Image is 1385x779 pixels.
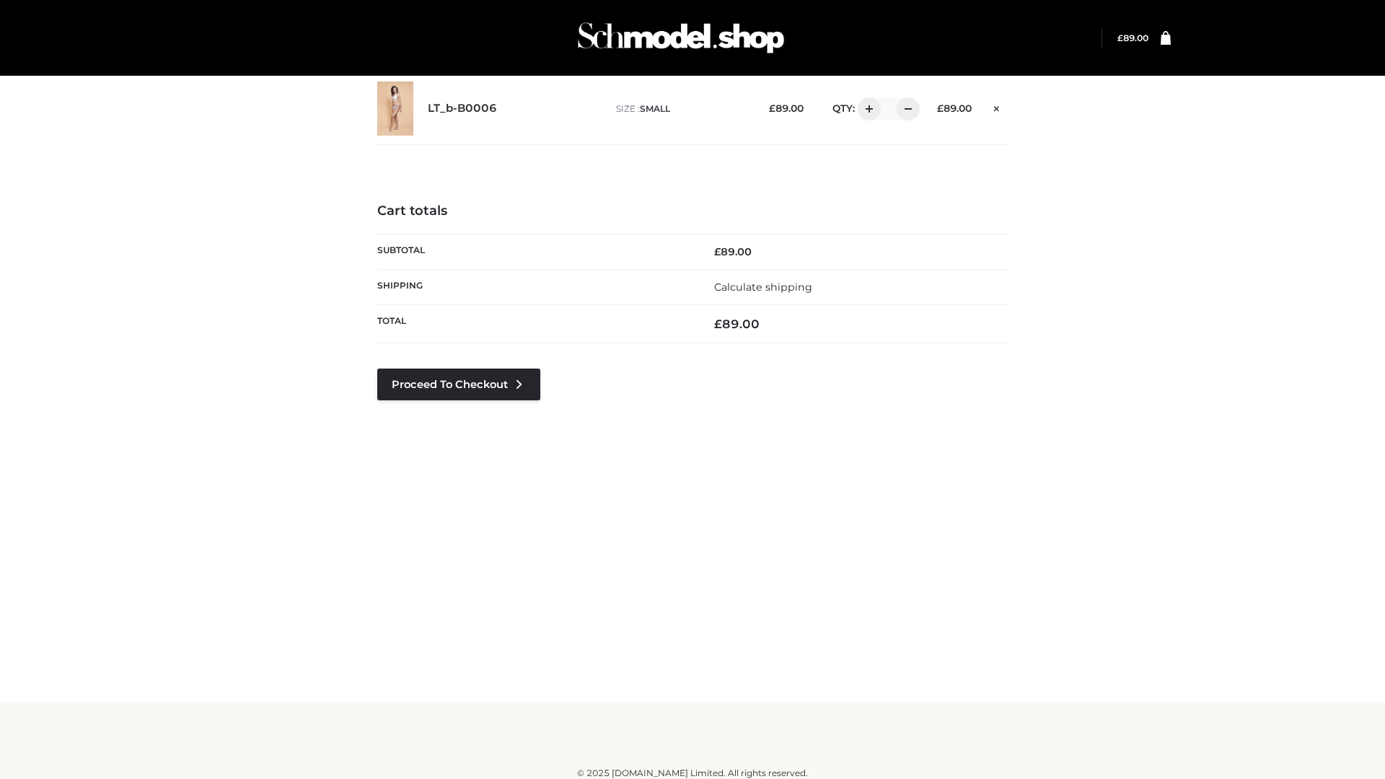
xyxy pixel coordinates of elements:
th: Subtotal [377,234,692,269]
bdi: 89.00 [769,102,804,114]
h4: Cart totals [377,203,1008,219]
bdi: 89.00 [714,245,752,258]
a: Proceed to Checkout [377,369,540,400]
bdi: 89.00 [714,317,760,331]
span: £ [714,245,721,258]
th: Total [377,305,692,343]
th: Shipping [377,269,692,304]
img: Schmodel Admin 964 [573,9,789,66]
span: £ [937,102,944,114]
a: LT_b-B0006 [428,102,497,115]
span: £ [769,102,775,114]
a: £89.00 [1117,32,1148,43]
span: £ [1117,32,1123,43]
p: size : [616,102,747,115]
span: £ [714,317,722,331]
a: Calculate shipping [714,281,812,294]
div: QTY: [818,97,915,120]
bdi: 89.00 [1117,32,1148,43]
bdi: 89.00 [937,102,972,114]
a: Remove this item [986,97,1008,116]
span: SMALL [640,103,670,114]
